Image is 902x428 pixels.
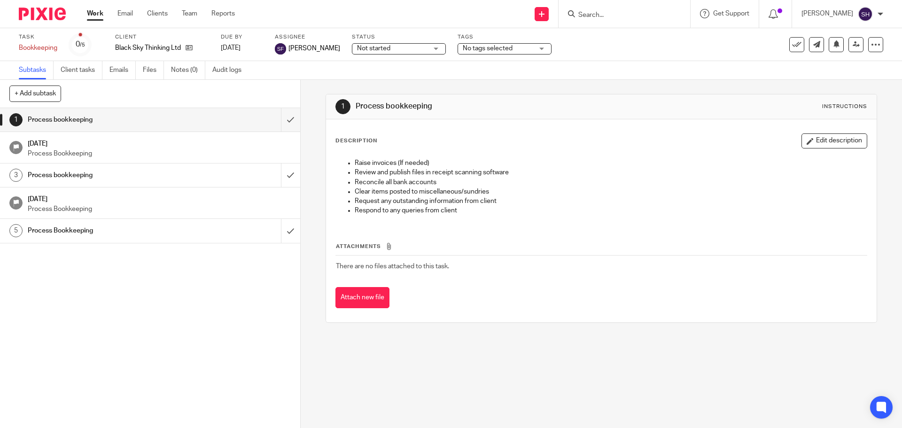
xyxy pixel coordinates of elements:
[9,113,23,126] div: 1
[28,204,291,214] p: Process Bookkeeping
[463,45,513,52] span: No tags selected
[9,224,23,237] div: 5
[858,7,873,22] img: svg%3E
[221,45,241,51] span: [DATE]
[355,168,866,177] p: Review and publish files in receipt scanning software
[182,9,197,18] a: Team
[9,169,23,182] div: 3
[335,99,350,114] div: 1
[822,103,867,110] div: Instructions
[355,178,866,187] p: Reconcile all bank accounts
[801,9,853,18] p: [PERSON_NAME]
[28,149,291,158] p: Process Bookkeeping
[275,33,340,41] label: Assignee
[76,39,85,50] div: 0
[117,9,133,18] a: Email
[28,224,190,238] h1: Process Bookkeeping
[19,61,54,79] a: Subtasks
[713,10,749,17] span: Get Support
[28,168,190,182] h1: Process bookkeeping
[28,113,190,127] h1: Process bookkeeping
[336,263,449,270] span: There are no files attached to this task.
[336,244,381,249] span: Attachments
[357,45,390,52] span: Not started
[19,33,57,41] label: Task
[28,137,291,148] h1: [DATE]
[28,192,291,204] h1: [DATE]
[61,61,102,79] a: Client tasks
[355,158,866,168] p: Raise invoices (If needed)
[801,133,867,148] button: Edit description
[87,9,103,18] a: Work
[458,33,552,41] label: Tags
[288,44,340,53] span: [PERSON_NAME]
[211,9,235,18] a: Reports
[212,61,249,79] a: Audit logs
[221,33,263,41] label: Due by
[9,86,61,101] button: + Add subtask
[19,8,66,20] img: Pixie
[356,101,622,111] h1: Process bookkeeping
[355,187,866,196] p: Clear items posted to miscellaneous/sundries
[352,33,446,41] label: Status
[577,11,662,20] input: Search
[109,61,136,79] a: Emails
[143,61,164,79] a: Files
[335,287,389,308] button: Attach new file
[355,206,866,215] p: Respond to any queries from client
[80,42,85,47] small: /5
[171,61,205,79] a: Notes (0)
[115,33,209,41] label: Client
[115,43,181,53] p: Black Sky Thinking Ltd
[19,43,57,53] div: Bookkeeping
[147,9,168,18] a: Clients
[275,43,286,54] img: svg%3E
[335,137,377,145] p: Description
[355,196,866,206] p: Request any outstanding information from client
